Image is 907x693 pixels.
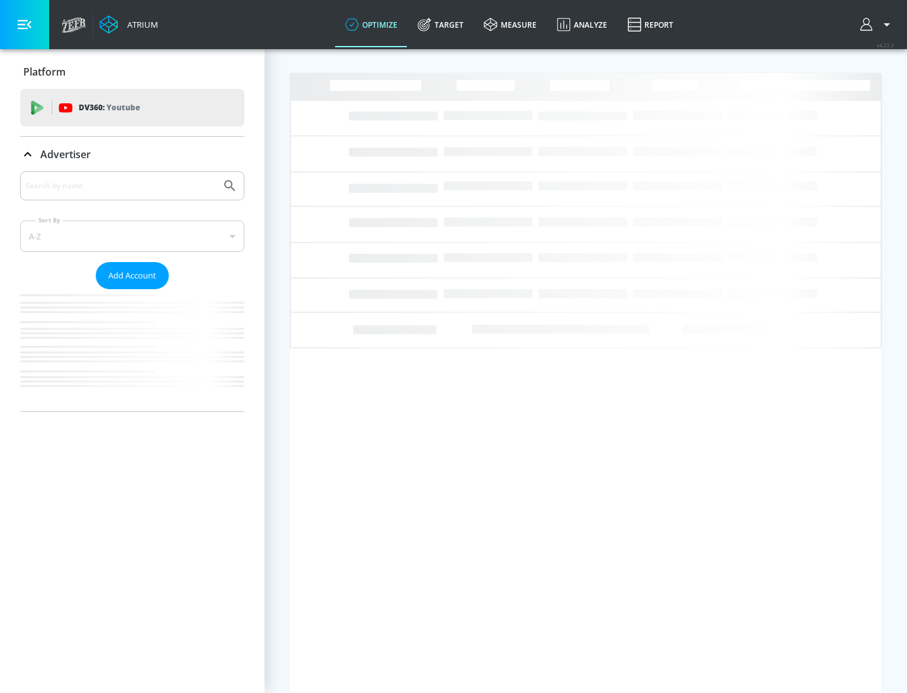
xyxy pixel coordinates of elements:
div: Advertiser [20,137,244,172]
a: Report [617,2,683,47]
div: Platform [20,54,244,89]
label: Sort By [36,216,63,224]
p: Platform [23,65,66,79]
a: optimize [335,2,408,47]
div: Atrium [122,19,158,30]
a: measure [474,2,547,47]
span: Add Account [108,268,156,283]
div: DV360: Youtube [20,89,244,127]
span: v 4.22.2 [877,42,894,49]
div: Advertiser [20,171,244,411]
p: Advertiser [40,147,91,161]
p: Youtube [106,101,140,114]
button: Add Account [96,262,169,289]
nav: list of Advertiser [20,289,244,411]
input: Search by name [25,178,216,194]
p: DV360: [79,101,140,115]
div: A-Z [20,220,244,252]
a: Atrium [100,15,158,34]
a: Target [408,2,474,47]
a: Analyze [547,2,617,47]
